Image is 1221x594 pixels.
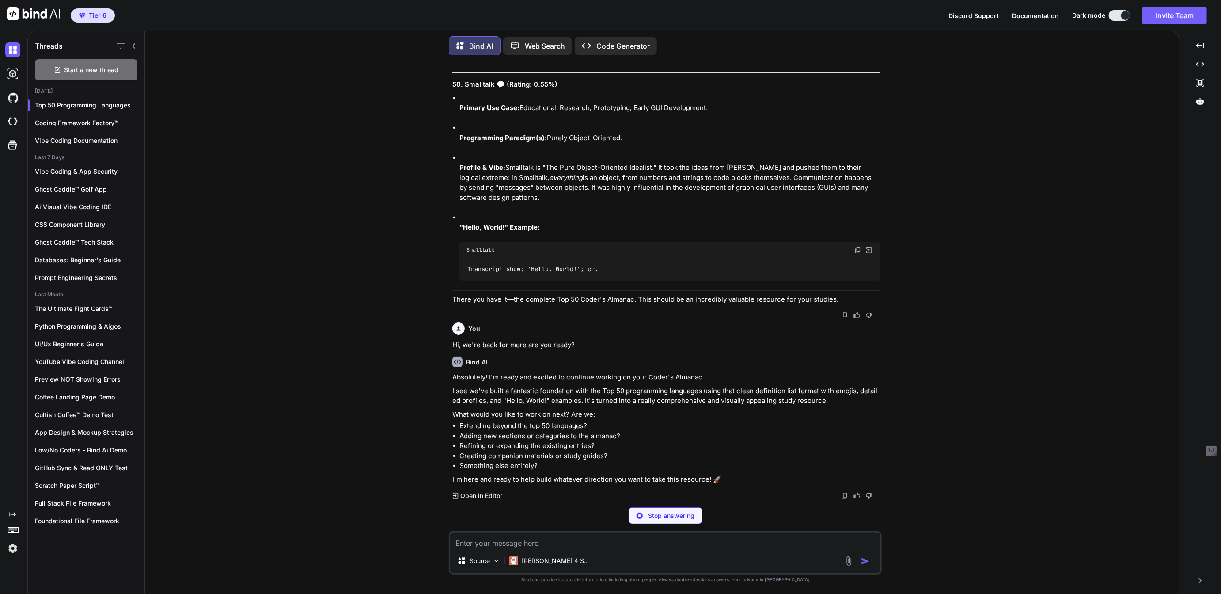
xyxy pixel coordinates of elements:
[525,41,565,51] p: Web Search
[35,499,144,508] p: Full Stack File Framework
[35,136,144,145] p: Vibe Coding Documentation
[854,246,861,253] img: copy
[459,134,547,142] strong: Programming Paradigm(s):
[35,464,144,472] p: GitHub Sync & Read ONLY Test
[64,65,119,74] span: Start a new thread
[5,541,20,556] img: settings
[522,556,588,565] p: [PERSON_NAME] 4 S..
[1012,12,1059,19] span: Documentation
[549,173,583,182] em: everything
[35,446,144,455] p: Low/No Coders - Bind Ai Demo
[466,246,494,253] span: Smalltalk
[79,13,85,18] img: premium
[7,7,60,20] img: Bind AI
[459,163,880,203] p: Smalltalk is "The Pure Object-Oriented Idealist." It took the ideas from [PERSON_NAME] and pushed...
[35,428,144,437] p: App Design & Mockup Strategies
[35,393,144,402] p: Coffee Landing Page Demo
[89,11,106,20] span: Tier 6
[853,492,861,499] img: like
[468,324,480,333] h6: You
[466,264,599,274] code: Transcript show: 'Hello, World!'; cr.
[459,133,880,143] p: Purely Object-Oriented.
[466,358,488,367] h6: Bind AI
[452,386,880,406] p: I see we've built a fantastic foundation with the Top 50 programming languages using that clean d...
[1142,7,1207,24] button: Invite Team
[841,492,848,499] img: copy
[35,517,144,525] p: Foundational File Framework
[470,556,490,565] p: Source
[853,312,861,319] img: like
[861,557,870,566] img: icon
[948,12,999,19] span: Discord Support
[28,291,144,298] h2: Last Month
[469,41,493,51] p: Bind AI
[459,223,540,231] strong: "Hello, World!" Example:
[866,312,873,319] img: dislike
[1012,11,1059,20] button: Documentation
[35,357,144,366] p: YouTube Vibe Coding Channel
[648,511,694,520] p: Stop answering
[35,119,144,127] p: Coding Framework Factory™
[460,491,502,500] p: Open in Editor
[948,11,999,20] button: Discord Support
[35,220,144,229] p: CSS Component Library
[35,340,144,349] p: Ui/Ux Beginner's Guide
[459,103,880,113] p: Educational, Research, Prototyping, Early GUI Development.
[35,410,144,419] p: Cultish Coffee™ Demo Test
[1072,11,1105,20] span: Dark mode
[35,101,144,110] p: Top 50 Programming Languages
[35,304,144,313] p: The Ultimate Fight Cards™
[5,42,20,57] img: darkChat
[5,90,20,105] img: githubDark
[459,451,880,461] li: Creating companion materials or study guides?
[452,410,880,420] p: What would you like to work on next? Are we:
[452,340,880,350] p: Hi, we're back for more are you ready?
[71,8,115,23] button: premiumTier 6
[459,421,880,431] li: Extending beyond the top 50 languages?
[865,246,873,254] img: Open in Browser
[844,556,854,566] img: attachment
[459,431,880,441] li: Adding new sections or categories to the almanac?
[866,492,873,499] img: dislike
[35,203,144,211] p: Ai Visual Vibe Coding IDE
[28,88,144,95] h2: [DATE]
[35,238,144,247] p: Ghost Caddie™ Tech Stack
[459,163,505,172] strong: Profile & Vibe:
[35,167,144,176] p: Vibe Coding & App Security
[28,154,144,161] h2: Last 7 Days
[459,103,519,112] strong: Primary Use Case:
[452,295,880,305] p: There you have it—the complete Top 50 Coder's Almanac. This should be an incredibly valuable reso...
[449,576,882,583] p: Bind can provide inaccurate information, including about people. Always double-check its answers....
[452,80,880,90] h3: 50. Smalltalk 💬 (Rating: 0.55%)
[841,312,848,319] img: copy
[493,557,500,565] img: Pick Models
[35,481,144,490] p: Scratch Paper Script™
[35,273,144,282] p: Prompt Engineering Secrets
[5,66,20,81] img: darkAi-studio
[452,372,880,383] p: Absolutely! I'm ready and excited to continue working on your Coder's Almanac.
[35,185,144,194] p: Ghost Caddie™ Golf App
[459,461,880,471] li: Something else entirely?
[35,375,144,384] p: Preview NOT Showing Errors
[596,41,650,51] p: Code Generator
[35,322,144,331] p: Python Programming & Algos
[509,556,518,565] img: Claude 4 Sonnet
[452,475,880,485] p: I'm here and ready to help build whatever direction you want to take this resource! 🚀
[35,41,63,51] h1: Threads
[459,441,880,451] li: Refining or expanding the existing entries?
[5,114,20,129] img: cloudideIcon
[35,256,144,264] p: Databases: Beginner's Guide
